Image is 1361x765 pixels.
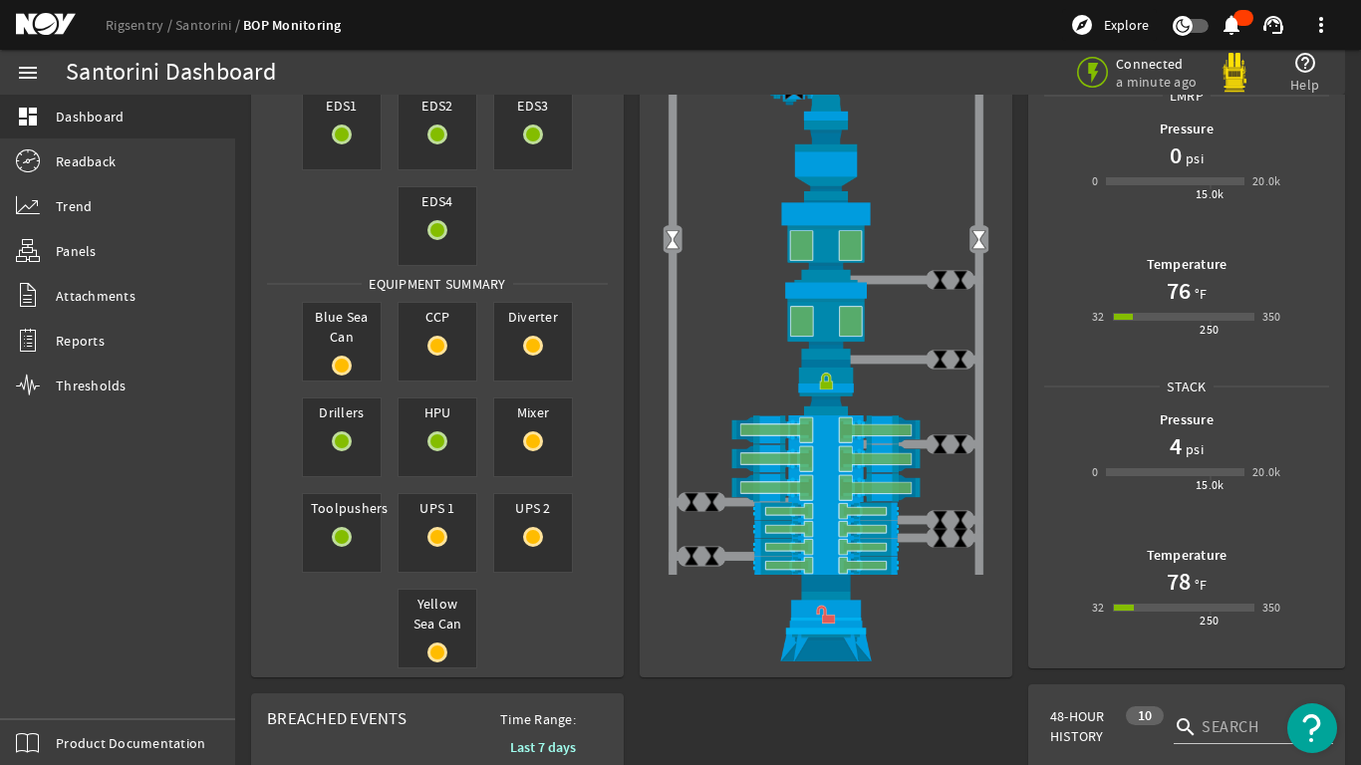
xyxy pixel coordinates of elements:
[1062,9,1157,41] button: Explore
[1126,706,1165,725] div: 10
[1116,73,1201,91] span: a minute ago
[930,528,951,549] img: ValveClose.png
[1220,13,1243,37] mat-icon: notifications
[656,575,996,661] img: WellheadConnectorUnlock.png
[681,546,702,567] img: ValveClose.png
[656,121,996,200] img: FlexJoint.png
[656,415,996,444] img: ShearRamOpen.png
[484,709,592,729] span: Time Range:
[656,473,996,502] img: ShearRamOpen.png
[1252,171,1281,191] div: 20.0k
[701,546,722,567] img: ValveClose.png
[1147,546,1227,565] b: Temperature
[930,434,951,455] img: ValveClose.png
[175,16,243,34] a: Santorini
[399,590,476,637] span: Yellow Sea Can
[494,303,572,331] span: Diverter
[656,538,996,556] img: PipeRamOpen.png
[656,280,996,359] img: LowerAnnularOpen.png
[1191,575,1208,595] span: °F
[1167,275,1191,307] h1: 76
[1290,75,1319,95] span: Help
[656,520,996,538] img: PipeRamOpen.png
[56,286,136,306] span: Attachments
[106,16,175,34] a: Rigsentry
[656,502,996,520] img: PipeRamOpen.png
[1196,184,1225,204] div: 15.0k
[399,303,476,331] span: CCP
[1196,475,1225,495] div: 15.0k
[1092,462,1098,482] div: 0
[1170,139,1182,171] h1: 0
[1297,1,1345,49] button: more_vert
[930,510,951,531] img: ValveClose.png
[930,350,951,371] img: ValveClose.png
[56,331,105,351] span: Reports
[243,16,342,35] a: BOP Monitoring
[1252,462,1281,482] div: 20.0k
[968,229,989,250] img: Valve2Open.png
[303,92,381,120] span: EDS1
[1200,320,1219,340] div: 250
[784,82,805,103] img: Valve2Close.png
[1163,86,1211,106] span: LMRP
[663,229,683,250] img: Valve2Open.png
[303,303,381,351] span: Blue Sea Can
[656,556,996,574] img: PipeRamOpen.png
[656,200,996,280] img: UpperAnnularOpen.png
[1070,13,1094,37] mat-icon: explore
[1200,611,1219,631] div: 250
[66,63,276,83] div: Santorini Dashboard
[267,708,407,729] span: Breached Events
[399,92,476,120] span: EDS2
[1160,410,1214,429] b: Pressure
[399,187,476,215] span: EDS4
[951,510,971,531] img: ValveClose.png
[56,733,205,753] span: Product Documentation
[951,270,971,291] img: ValveClose.png
[56,376,127,395] span: Thresholds
[56,196,92,216] span: Trend
[1147,255,1227,274] b: Temperature
[1191,284,1208,304] span: °F
[656,360,996,415] img: RiserConnectorLock.png
[362,274,512,294] span: Equipment Summary
[1167,566,1191,598] h1: 78
[1261,13,1285,37] mat-icon: support_agent
[56,241,97,261] span: Panels
[1262,307,1281,327] div: 350
[399,398,476,426] span: HPU
[494,92,572,120] span: EDS3
[16,105,40,128] mat-icon: dashboard
[494,398,572,426] span: Mixer
[681,492,702,513] img: ValveClose.png
[303,398,381,426] span: Drillers
[1092,307,1105,327] div: 32
[16,61,40,85] mat-icon: menu
[1160,120,1214,138] b: Pressure
[951,528,971,549] img: ValveClose.png
[930,270,951,291] img: ValveClose.png
[1293,51,1317,75] mat-icon: help_outline
[1050,706,1116,746] span: 48-Hour History
[1262,598,1281,618] div: 350
[656,444,996,473] img: ShearRamOpen.png
[951,350,971,371] img: ValveClose.png
[1182,439,1204,459] span: psi
[1104,15,1149,35] span: Explore
[399,494,476,522] span: UPS 1
[1092,171,1098,191] div: 0
[1287,703,1337,753] button: Open Resource Center
[494,494,572,522] span: UPS 2
[1160,377,1213,396] span: Stack
[1215,53,1254,93] img: Yellowpod.svg
[1202,715,1317,739] input: Search
[303,494,381,522] span: Toolpushers
[510,738,576,757] b: Last 7 days
[1116,55,1201,73] span: Connected
[951,434,971,455] img: ValveClose.png
[56,107,124,127] span: Dashboard
[56,151,116,171] span: Readback
[1174,715,1198,739] i: search
[1170,430,1182,462] h1: 4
